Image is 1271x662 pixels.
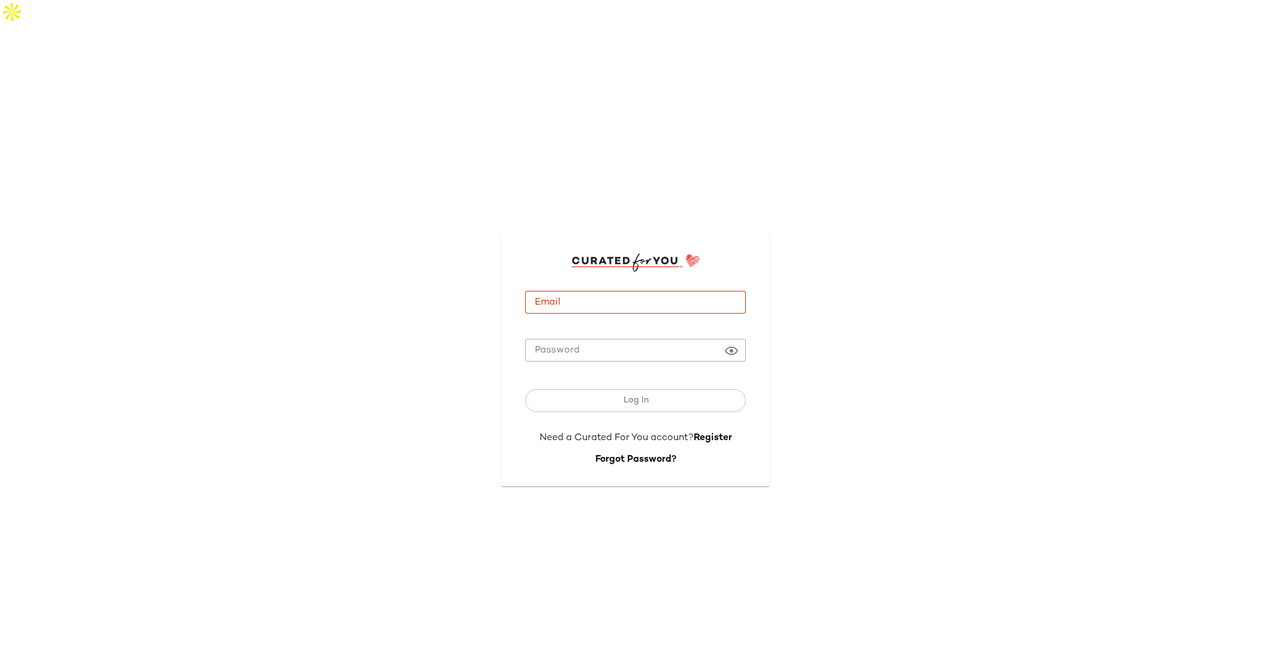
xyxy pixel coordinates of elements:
span: Need a Curated For You account? [540,433,694,443]
a: Register [694,433,732,443]
a: Forgot Password? [595,455,676,465]
span: Log In [622,396,648,405]
img: cfy_login_logo.DGdB1djN.svg [571,254,700,272]
button: Log In [525,389,746,412]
